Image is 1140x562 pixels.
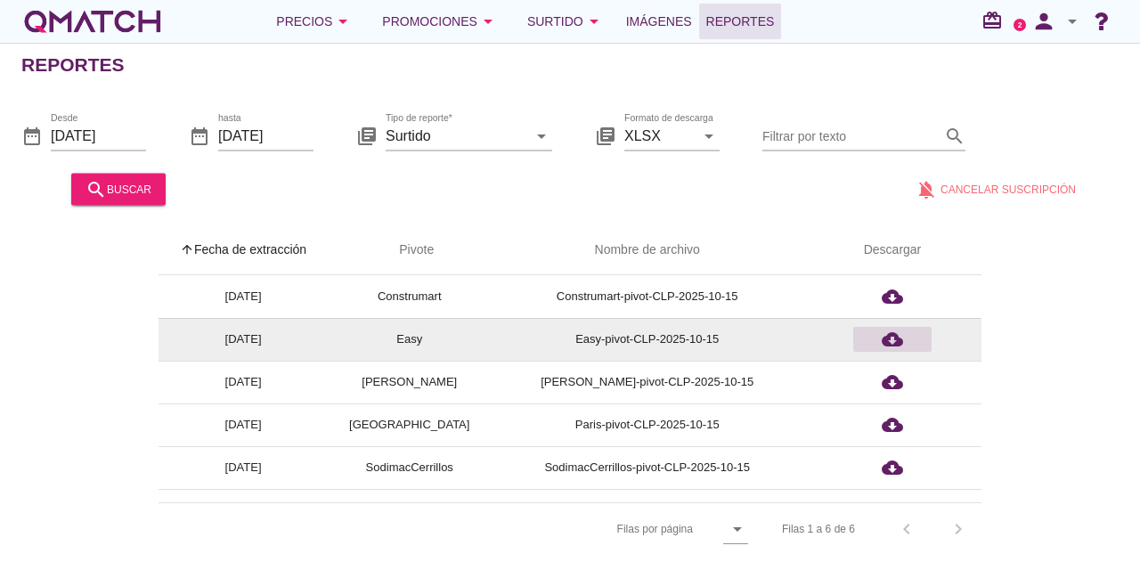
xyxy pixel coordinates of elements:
[159,446,328,489] td: [DATE]
[944,125,965,146] i: search
[619,4,699,39] a: Imágenes
[328,318,491,361] td: Easy
[1018,20,1022,29] text: 2
[21,125,43,146] i: date_range
[328,275,491,318] td: Construmart
[626,11,692,32] span: Imágenes
[382,11,499,32] div: Promociones
[981,10,1010,31] i: redeem
[439,503,748,555] div: Filas por página
[1026,9,1062,34] i: person
[262,4,368,39] button: Precios
[159,361,328,403] td: [DATE]
[1062,11,1083,32] i: arrow_drop_down
[491,275,803,318] td: Construmart-pivot-CLP-2025-10-15
[159,318,328,361] td: [DATE]
[21,51,125,79] h2: Reportes
[491,489,803,532] td: [PERSON_NAME]-pivot-CLP-2025-10-15
[276,11,354,32] div: Precios
[583,11,605,32] i: arrow_drop_down
[882,371,903,393] i: cloud_download
[762,121,940,150] input: Filtrar por texto
[71,173,166,205] button: buscar
[727,518,748,540] i: arrow_drop_down
[882,457,903,478] i: cloud_download
[531,125,552,146] i: arrow_drop_down
[882,329,903,350] i: cloud_download
[328,446,491,489] td: SodimacCerrillos
[51,121,146,150] input: Desde
[328,361,491,403] td: [PERSON_NAME]
[491,446,803,489] td: SodimacCerrillos-pivot-CLP-2025-10-15
[356,125,378,146] i: library_books
[85,178,151,200] div: buscar
[491,318,803,361] td: Easy-pivot-CLP-2025-10-15
[1014,19,1026,31] a: 2
[368,4,513,39] button: Promociones
[332,11,354,32] i: arrow_drop_down
[940,181,1076,197] span: Cancelar suscripción
[491,403,803,446] td: Paris-pivot-CLP-2025-10-15
[527,11,605,32] div: Surtido
[180,242,194,257] i: arrow_upward
[803,225,981,275] th: Descargar: Not sorted.
[882,414,903,436] i: cloud_download
[491,361,803,403] td: [PERSON_NAME]-pivot-CLP-2025-10-15
[782,521,855,537] div: Filas 1 a 6 de 6
[699,4,782,39] a: Reportes
[595,125,616,146] i: library_books
[85,178,107,200] i: search
[882,286,903,307] i: cloud_download
[328,403,491,446] td: [GEOGRAPHIC_DATA]
[218,121,313,150] input: hasta
[159,403,328,446] td: [DATE]
[328,225,491,275] th: Pivote: Not sorted. Activate to sort ascending.
[706,11,775,32] span: Reportes
[901,173,1090,205] button: Cancelar suscripción
[328,489,491,532] td: [PERSON_NAME]
[624,121,695,150] input: Formato de descarga
[491,225,803,275] th: Nombre de archivo: Not sorted.
[21,4,164,39] a: white-qmatch-logo
[386,121,527,150] input: Tipo de reporte*
[513,4,619,39] button: Surtido
[882,500,903,521] i: cloud_download
[189,125,210,146] i: date_range
[477,11,499,32] i: arrow_drop_down
[159,275,328,318] td: [DATE]
[159,489,328,532] td: [DATE]
[159,225,328,275] th: Fecha de extracción: Sorted ascending. Activate to sort descending.
[698,125,720,146] i: arrow_drop_down
[916,178,940,200] i: notifications_off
